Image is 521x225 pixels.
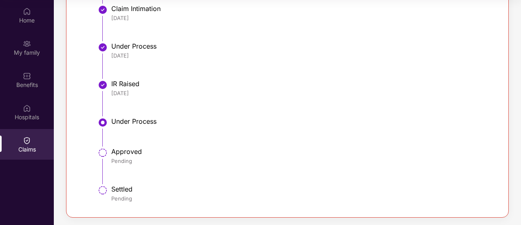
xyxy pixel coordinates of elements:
[98,5,108,15] img: svg+xml;base64,PHN2ZyBpZD0iU3RlcC1Eb25lLTMyeDMyIiB4bWxucz0iaHR0cDovL3d3dy53My5vcmcvMjAwMC9zdmciIH...
[23,136,31,145] img: svg+xml;base64,PHN2ZyBpZD0iQ2xhaW0iIHhtbG5zPSJodHRwOi8vd3d3LnczLm9yZy8yMDAwL3N2ZyIgd2lkdGg9IjIwIi...
[98,42,108,52] img: svg+xml;base64,PHN2ZyBpZD0iU3RlcC1Eb25lLTMyeDMyIiB4bWxucz0iaHR0cDovL3d3dy53My5vcmcvMjAwMC9zdmciIH...
[111,157,490,165] div: Pending
[98,118,108,127] img: svg+xml;base64,PHN2ZyBpZD0iU3RlcC1BY3RpdmUtMzJ4MzIiIHhtbG5zPSJodHRwOi8vd3d3LnczLm9yZy8yMDAwL3N2Zy...
[111,42,490,50] div: Under Process
[111,52,490,59] div: [DATE]
[111,147,490,156] div: Approved
[111,185,490,193] div: Settled
[98,148,108,158] img: svg+xml;base64,PHN2ZyBpZD0iU3RlcC1QZW5kaW5nLTMyeDMyIiB4bWxucz0iaHR0cDovL3d3dy53My5vcmcvMjAwMC9zdm...
[111,89,490,97] div: [DATE]
[111,195,490,202] div: Pending
[23,40,31,48] img: svg+xml;base64,PHN2ZyB3aWR0aD0iMjAiIGhlaWdodD0iMjAiIHZpZXdCb3g9IjAgMCAyMCAyMCIgZmlsbD0ibm9uZSIgeG...
[111,117,490,125] div: Under Process
[98,185,108,195] img: svg+xml;base64,PHN2ZyBpZD0iU3RlcC1QZW5kaW5nLTMyeDMyIiB4bWxucz0iaHR0cDovL3d3dy53My5vcmcvMjAwMC9zdm...
[23,72,31,80] img: svg+xml;base64,PHN2ZyBpZD0iQmVuZWZpdHMiIHhtbG5zPSJodHRwOi8vd3d3LnczLm9yZy8yMDAwL3N2ZyIgd2lkdGg9Ij...
[111,14,490,22] div: [DATE]
[111,80,490,88] div: IR Raised
[23,104,31,112] img: svg+xml;base64,PHN2ZyBpZD0iSG9zcGl0YWxzIiB4bWxucz0iaHR0cDovL3d3dy53My5vcmcvMjAwMC9zdmciIHdpZHRoPS...
[23,7,31,16] img: svg+xml;base64,PHN2ZyBpZD0iSG9tZSIgeG1sbnM9Imh0dHA6Ly93d3cudzMub3JnLzIwMDAvc3ZnIiB3aWR0aD0iMjAiIG...
[98,80,108,90] img: svg+xml;base64,PHN2ZyBpZD0iU3RlcC1Eb25lLTMyeDMyIiB4bWxucz0iaHR0cDovL3d3dy53My5vcmcvMjAwMC9zdmciIH...
[111,4,490,13] div: Claim Intimation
